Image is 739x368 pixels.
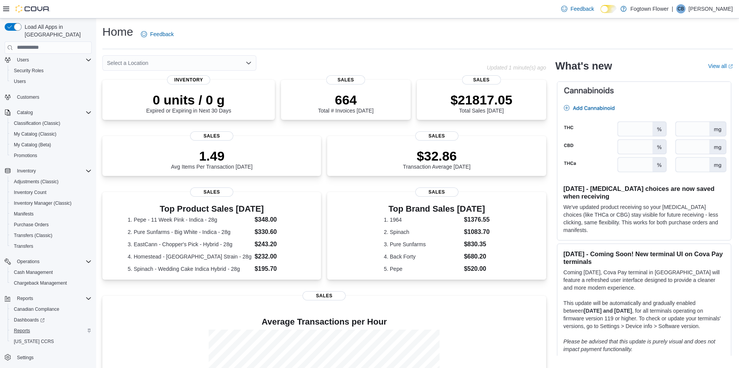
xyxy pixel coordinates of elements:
span: Users [14,78,26,85]
button: My Catalog (Classic) [8,129,95,139]
dt: 4. Back Forty [384,253,461,260]
span: My Catalog (Classic) [14,131,57,137]
dt: 1. 1964 [384,216,461,224]
span: Settings [14,352,92,362]
span: Purchase Orders [14,222,49,228]
button: Transfers (Classic) [8,230,95,241]
span: Inventory [14,166,92,176]
p: Updated 1 minute(s) ago [487,65,546,71]
a: Feedback [558,1,597,17]
button: Users [14,55,32,65]
a: Chargeback Management [11,278,70,288]
span: Classification (Classic) [11,119,92,128]
input: Dark Mode [600,5,617,13]
button: Customers [2,91,95,103]
span: Reports [11,326,92,335]
span: Transfers [11,242,92,251]
span: Reports [14,328,30,334]
p: 1.49 [171,148,252,164]
span: Load All Apps in [GEOGRAPHIC_DATA] [22,23,92,38]
a: Transfers [11,242,36,251]
div: Expired or Expiring in Next 30 Days [146,92,231,114]
button: Inventory Manager (Classic) [8,198,95,209]
em: Please be advised that this update is purely visual and does not impact payment functionality. [563,338,716,352]
button: Users [2,55,95,65]
button: Security Roles [8,65,95,76]
a: Feedback [138,27,177,42]
span: [US_STATE] CCRS [14,338,54,345]
a: View allExternal link [708,63,733,69]
dd: $243.20 [254,240,296,249]
button: Open list of options [246,60,252,66]
button: Cash Management [8,267,95,278]
span: Canadian Compliance [14,306,59,312]
span: Catalog [17,109,33,116]
span: Inventory [167,75,210,85]
p: Coming [DATE], Cova Pay terminal in [GEOGRAPHIC_DATA] will feature a refreshed user interface des... [563,269,725,292]
a: Manifests [11,209,37,219]
dd: $1376.55 [464,215,490,224]
a: Transfers (Classic) [11,231,55,240]
button: Catalog [14,108,36,117]
span: My Catalog (Beta) [11,140,92,149]
h3: Top Brand Sales [DATE] [384,204,490,214]
span: Inventory Count [14,189,47,196]
span: Settings [17,355,33,361]
span: Manifests [11,209,92,219]
h3: Top Product Sales [DATE] [128,204,296,214]
span: Transfers (Classic) [11,231,92,240]
h3: [DATE] - Coming Soon! New terminal UI on Cova Pay terminals [563,250,725,265]
p: [PERSON_NAME] [689,4,733,13]
span: Feedback [150,30,174,38]
span: CB [678,4,684,13]
button: Operations [2,256,95,267]
strong: [DATE] and [DATE] [584,308,632,314]
h3: [DATE] - [MEDICAL_DATA] choices are now saved when receiving [563,185,725,200]
span: Operations [17,259,40,265]
a: Classification (Classic) [11,119,64,128]
button: Manifests [8,209,95,219]
span: My Catalog (Classic) [11,129,92,139]
dt: 5. Spinach - Wedding Cake Indica Hybrid - 28g [128,265,252,273]
button: Settings [2,351,95,363]
dt: 2. Spinach [384,228,461,236]
span: Washington CCRS [11,337,92,346]
p: $32.86 [403,148,471,164]
span: Sales [326,75,365,85]
button: Adjustments (Classic) [8,176,95,187]
span: Reports [17,295,33,302]
span: Sales [190,187,233,197]
span: Operations [14,257,92,266]
dd: $330.60 [254,227,296,237]
span: Dashboards [14,317,45,323]
span: Classification (Classic) [14,120,60,126]
a: Customers [14,93,42,102]
a: Dashboards [11,315,48,325]
dt: 1. Pepe - 11 Week Pink - Indica - 28g [128,216,252,224]
button: Canadian Compliance [8,304,95,315]
span: Inventory Count [11,188,92,197]
span: Transfers (Classic) [14,232,52,239]
a: Adjustments (Classic) [11,177,62,186]
button: Users [8,76,95,87]
a: Settings [14,353,37,362]
a: My Catalog (Beta) [11,140,54,149]
span: Sales [415,187,458,197]
h4: Average Transactions per Hour [109,317,540,327]
dd: $195.70 [254,264,296,274]
span: Adjustments (Classic) [11,177,92,186]
span: Transfers [14,243,33,249]
span: Security Roles [11,66,92,75]
span: Security Roles [14,68,43,74]
a: Inventory Count [11,188,50,197]
button: [US_STATE] CCRS [8,336,95,347]
span: Reports [14,294,92,303]
button: Inventory [2,166,95,176]
span: Cash Management [11,268,92,277]
a: My Catalog (Classic) [11,129,60,139]
a: Canadian Compliance [11,305,62,314]
span: Manifests [14,211,33,217]
div: Transaction Average [DATE] [403,148,471,170]
span: Users [17,57,29,63]
dt: 3. Pure Sunfarms [384,240,461,248]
